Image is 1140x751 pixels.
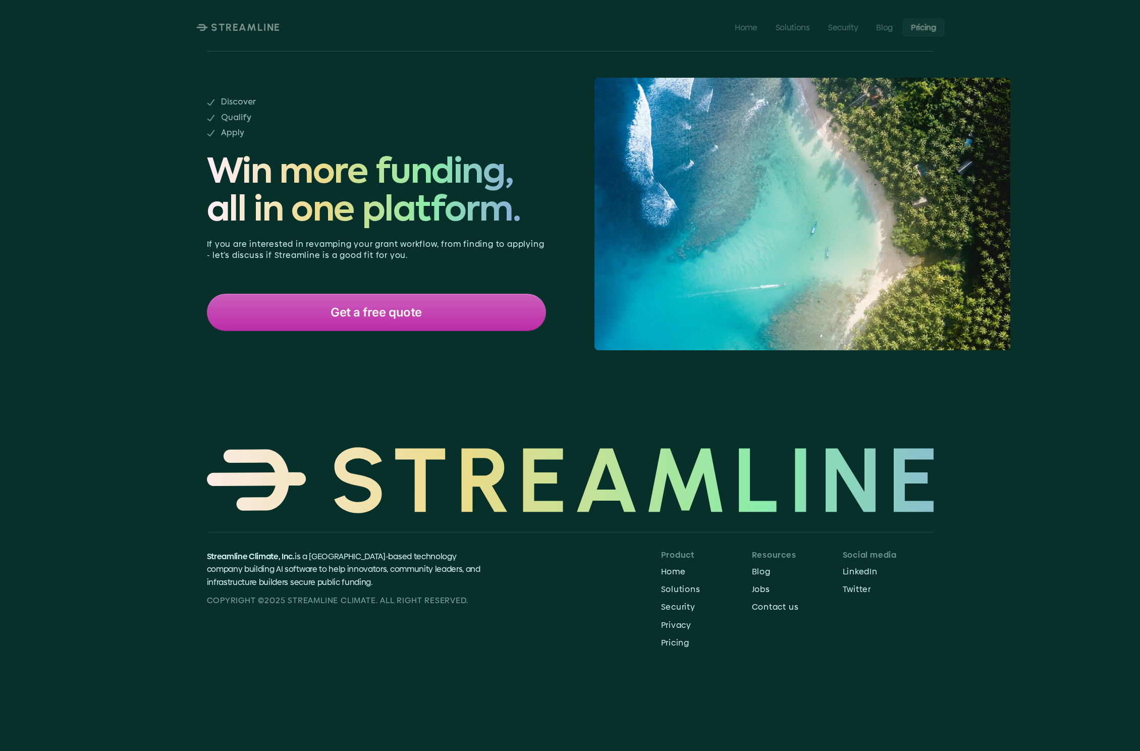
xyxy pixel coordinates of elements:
a: Security [820,18,866,36]
a: Home [661,564,752,579]
a: Blog [868,18,901,36]
p: Home [661,567,752,576]
p: Blog [752,567,843,576]
p: Discover [221,97,357,108]
a: Jobs [752,581,843,597]
p: is a [GEOGRAPHIC_DATA]-based technology company building AI software to help innovators, communit... [207,550,492,589]
p: Resources [752,550,843,560]
p: Jobs [752,584,843,594]
p: Blog [876,22,893,32]
p: Solutions [661,584,752,594]
p: Security [828,22,858,32]
a: LinkedIn [843,564,934,579]
p: Home [735,22,757,32]
a: Twitter [843,581,934,597]
p: Copyright ©2025 Streamline CLIMATE. all right reserved. [207,594,492,607]
a: Get a free quote [207,294,546,331]
a: Blog [752,564,843,579]
p: LinkedIn [843,567,934,576]
p: Security [661,602,752,612]
p: Privacy [661,620,752,630]
p: Pricing [911,22,936,32]
p: If you are interested in revamping your grant workflow, from finding to applying - let’s discuss ... [207,239,546,261]
p: Apply [221,128,357,139]
a: Home [727,18,766,36]
a: STREAMLINE [196,21,280,33]
a: Pricing [661,635,752,651]
p: Get a free quote [331,306,421,319]
p: STREAMLINE [210,21,280,33]
a: Contact us [752,599,843,615]
a: Privacy [661,617,752,633]
p: Product [661,550,752,560]
a: Pricing [903,18,944,36]
p: Social media [843,550,934,560]
p: Pricing [661,638,752,648]
span: Streamline Climate, Inc. [207,551,295,562]
p: Twitter [843,584,934,594]
a: Security [661,599,752,615]
p: Solutions [775,22,809,32]
span: Win more funding, all in one platform. [207,155,546,231]
p: Qualify [221,113,357,124]
p: Contact us [752,602,843,612]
